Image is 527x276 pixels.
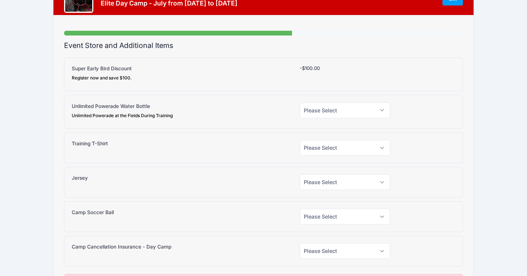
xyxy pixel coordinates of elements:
[72,65,132,81] label: Super Early Bird Discount
[72,112,173,119] div: Unlimited Powerade at the Fields During Training
[64,41,463,50] h2: Event Store and Additional Items
[72,75,132,81] div: Register now and save $100.
[72,243,171,250] label: Camp Cancellation Insurance - Day Camp
[72,174,88,182] label: Jersey
[72,102,173,119] label: Unlimited Powerade Water Bottle
[72,209,114,216] label: Camp Soccer Ball
[300,65,320,71] span: -$100.00
[72,140,108,147] label: Training T-Shirt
